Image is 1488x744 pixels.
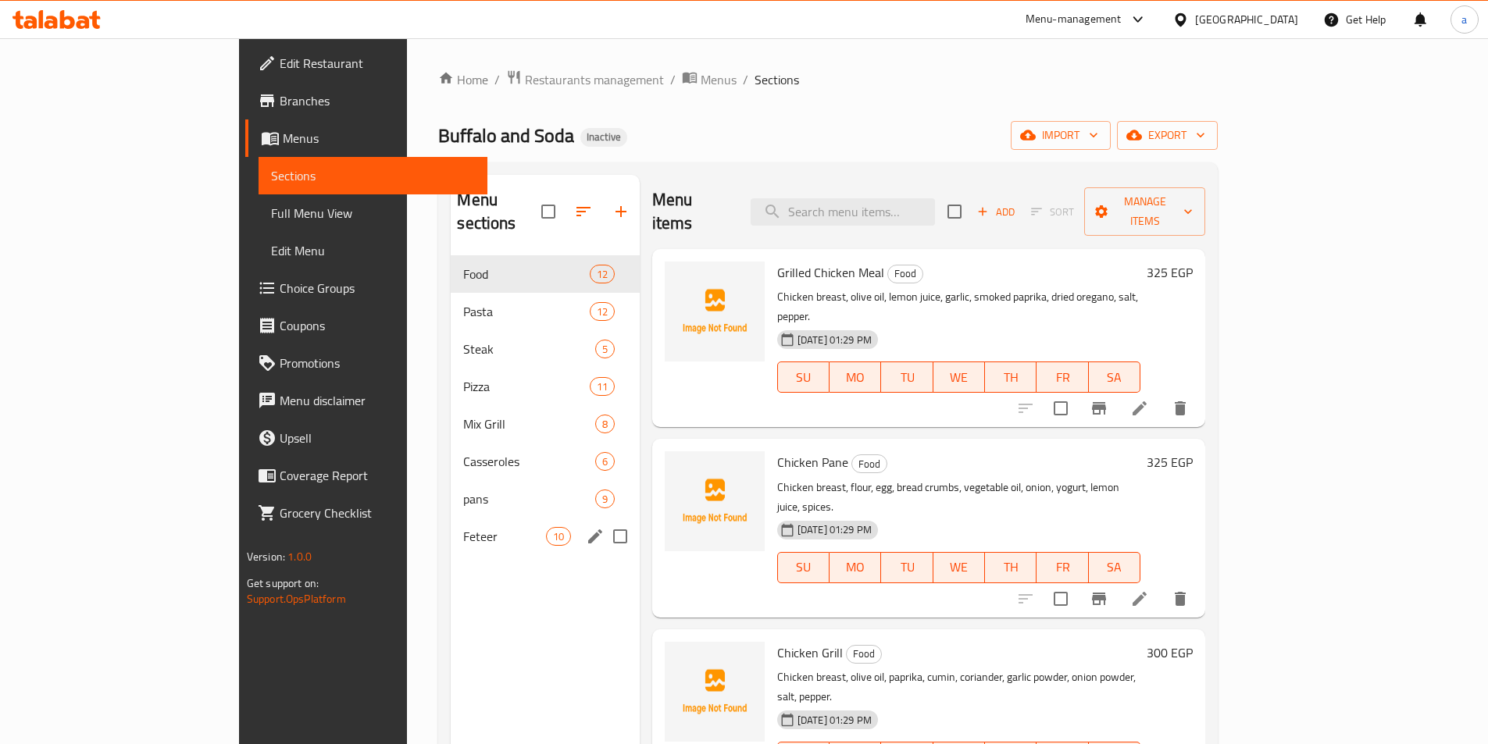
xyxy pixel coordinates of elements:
[888,265,922,283] span: Food
[287,546,312,567] span: 1.0.0
[546,527,571,546] div: items
[777,450,848,474] span: Chicken Pane
[595,489,615,508] div: items
[881,361,933,393] button: TU
[280,391,475,410] span: Menu disclaimer
[1080,580,1118,618] button: Branch-specific-item
[506,69,664,90] a: Restaurants management
[971,200,1021,224] span: Add item
[280,504,475,522] span: Grocery Checklist
[777,641,843,664] span: Chicken Grill
[463,340,594,358] span: Steak
[245,307,487,344] a: Coupons
[451,249,639,561] nav: Menu sections
[1043,366,1082,389] span: FR
[591,267,614,282] span: 12
[245,419,487,457] a: Upsell
[751,198,935,226] input: search
[591,379,614,394] span: 11
[1161,580,1199,618] button: delete
[463,527,545,546] span: Feteer
[283,129,475,148] span: Menus
[463,377,589,396] span: Pizza
[830,361,881,393] button: MO
[245,344,487,382] a: Promotions
[590,265,615,283] div: items
[991,366,1030,389] span: TH
[1461,11,1467,28] span: a
[1021,200,1084,224] span: Select section first
[451,518,639,555] div: Feteer10edit
[791,713,878,728] span: [DATE] 01:29 PM
[1117,121,1218,150] button: export
[245,44,487,82] a: Edit Restaurant
[1147,451,1193,473] h6: 325 EGP
[1147,262,1193,283] h6: 325 EGP
[245,382,487,419] a: Menu disclaimer
[887,556,926,578] span: TU
[280,54,475,73] span: Edit Restaurant
[933,361,985,393] button: WE
[881,552,933,583] button: TU
[670,70,676,89] li: /
[887,265,923,283] div: Food
[271,241,475,260] span: Edit Menu
[451,480,639,518] div: pans9
[1097,192,1193,231] span: Manage items
[596,342,614,357] span: 5
[847,645,881,663] span: Food
[451,368,639,405] div: Pizza11
[280,466,475,485] span: Coverage Report
[887,366,926,389] span: TU
[247,589,346,609] a: Support.OpsPlatform
[985,552,1037,583] button: TH
[1089,361,1140,393] button: SA
[271,166,475,185] span: Sections
[451,255,639,293] div: Food12
[259,157,487,194] a: Sections
[1130,399,1149,418] a: Edit menu item
[971,200,1021,224] button: Add
[280,316,475,335] span: Coupons
[1147,642,1193,664] h6: 300 EGP
[547,529,570,544] span: 10
[1095,556,1134,578] span: SA
[580,130,627,144] span: Inactive
[245,119,487,157] a: Menus
[665,642,765,742] img: Chicken Grill
[494,70,500,89] li: /
[245,269,487,307] a: Choice Groups
[791,522,878,537] span: [DATE] 01:29 PM
[463,415,594,433] span: Mix Grill
[463,302,589,321] span: Pasta
[595,340,615,358] div: items
[565,193,602,230] span: Sort sections
[836,366,875,389] span: MO
[1089,552,1140,583] button: SA
[438,69,1218,90] nav: breadcrumb
[652,188,732,235] h2: Menu items
[1044,582,1077,615] span: Select to update
[1130,589,1149,608] a: Edit menu item
[777,361,830,393] button: SU
[777,478,1140,517] p: Chicken breast, flour, egg, bread crumbs, vegetable oil, onion, yogurt, lemon juice, spices.
[985,361,1037,393] button: TH
[595,452,615,471] div: items
[1037,552,1088,583] button: FR
[1084,187,1205,236] button: Manage items
[777,287,1140,326] p: Chicken breast, olive oil, lemon juice, garlic, smoked paprika, dried oregano, salt, pepper.
[451,293,639,330] div: Pasta12
[701,70,737,89] span: Menus
[784,366,823,389] span: SU
[846,645,882,664] div: Food
[791,333,878,347] span: [DATE] 01:29 PM
[596,417,614,432] span: 8
[463,265,589,283] span: Food
[1095,366,1134,389] span: SA
[852,455,887,473] span: Food
[777,552,830,583] button: SU
[463,489,594,508] span: pans
[836,556,875,578] span: MO
[451,405,639,443] div: Mix Grill8
[451,330,639,368] div: Steak5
